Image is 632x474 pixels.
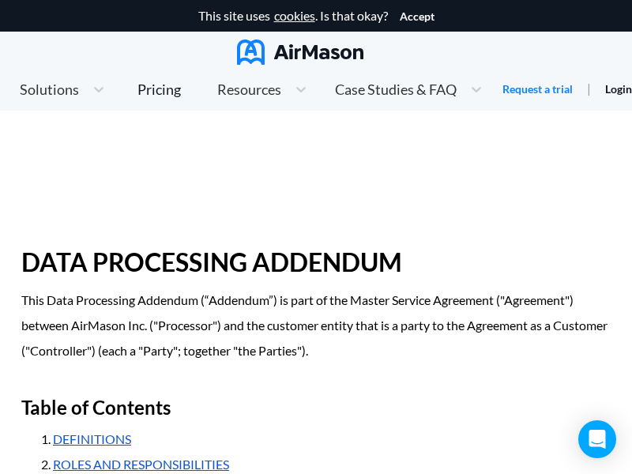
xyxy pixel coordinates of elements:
span: Solutions [20,82,79,96]
div: Open Intercom Messenger [578,420,616,458]
span: | [587,81,591,96]
a: DEFINITIONS [53,431,131,446]
img: AirMason Logo [237,39,363,65]
p: This Data Processing Addendum (“Addendum”) is part of the Master Service Agreement ("Agreement") ... [21,288,611,363]
div: Pricing [137,82,181,96]
h1: DATA PROCESSING ADDENDUM [21,237,611,288]
a: ROLES AND RESPONSIBILITIES [53,457,229,472]
a: Login [605,82,632,96]
a: Request a trial [502,81,573,97]
a: Pricing [137,75,181,103]
span: Case Studies & FAQ [335,82,457,96]
a: cookies [274,9,315,23]
span: Resources [217,82,281,96]
h2: Table of Contents [21,389,611,427]
button: Accept cookies [400,10,434,23]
